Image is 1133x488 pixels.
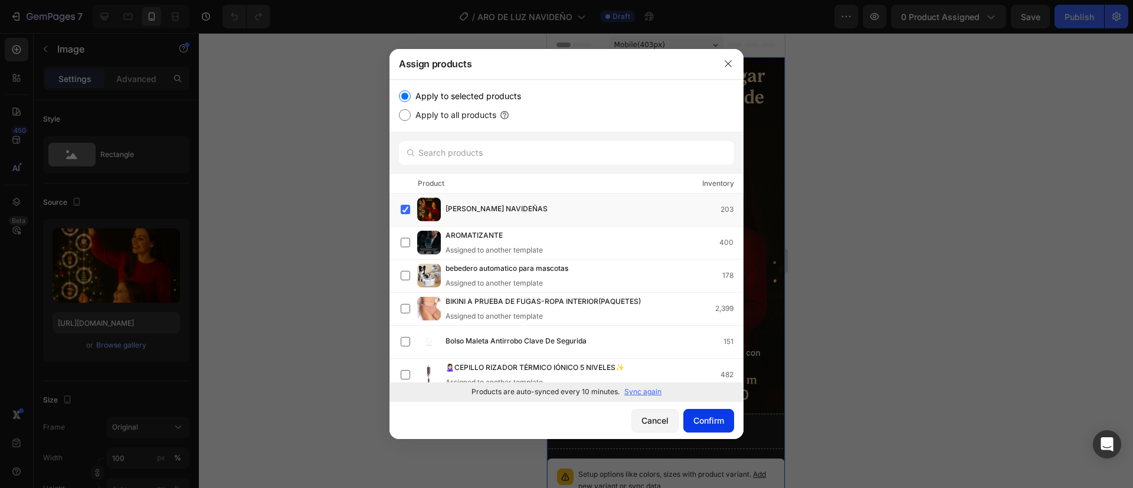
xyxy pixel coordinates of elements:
div: 151 [723,336,743,348]
button: Confirm [683,409,734,433]
div: Assigned to another template [446,377,643,388]
div: Assigned to another template [446,278,587,289]
div: 400 [719,237,743,248]
span: bebedero automatico para mascotas [446,263,568,276]
div: Cancel [641,414,669,427]
span: or [71,448,114,457]
span: Mobile ( 403 px) [67,6,118,18]
div: Inventory [702,178,734,189]
div: 178 [722,270,743,281]
img: product-img [417,231,441,254]
div: 203 [721,204,743,215]
p: Setup options like colors, sizes with product variant. [31,435,228,459]
span: sync data [81,448,114,457]
span: Bolso Maleta Antirrobo Clave De Segurida [446,335,587,348]
div: Confirm [693,414,724,427]
img: product-img [417,363,441,387]
label: Apply to all products [411,108,496,122]
div: Assigned to another template [446,245,543,256]
input: Search products [399,141,734,165]
img: image_demo.jpg [1,25,237,380]
div: /> [389,80,744,402]
p: Sync again [624,387,662,397]
button: Cancel [631,409,679,433]
div: Assign products [389,48,713,79]
span: [PERSON_NAME] NAVIDEÑAS [446,203,548,216]
img: product-img [417,198,441,221]
span: AROMATIZANTE [446,230,503,243]
img: product-img [417,330,441,353]
div: Product [418,178,444,189]
label: Apply to selected products [411,89,521,103]
div: 482 [721,369,743,381]
div: Assigned to another template [446,311,660,322]
div: Drop element here [95,394,158,403]
div: Open Intercom Messenger [1093,430,1121,458]
span: 🙎🏻‍♀️CEPILLO RIZADOR TÉRMICO IÓNICO 5 NIVELES✨ [446,362,624,375]
span: BIKINI A PRUEBA DE FUGAS-ROPA INTERIOR(PAQUETES) [446,296,641,309]
img: product-img [417,264,441,287]
p: Products are auto-synced every 10 minutes. [471,387,620,397]
div: 2,399 [715,303,743,315]
div: Image [15,31,40,41]
img: product-img [417,297,441,320]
